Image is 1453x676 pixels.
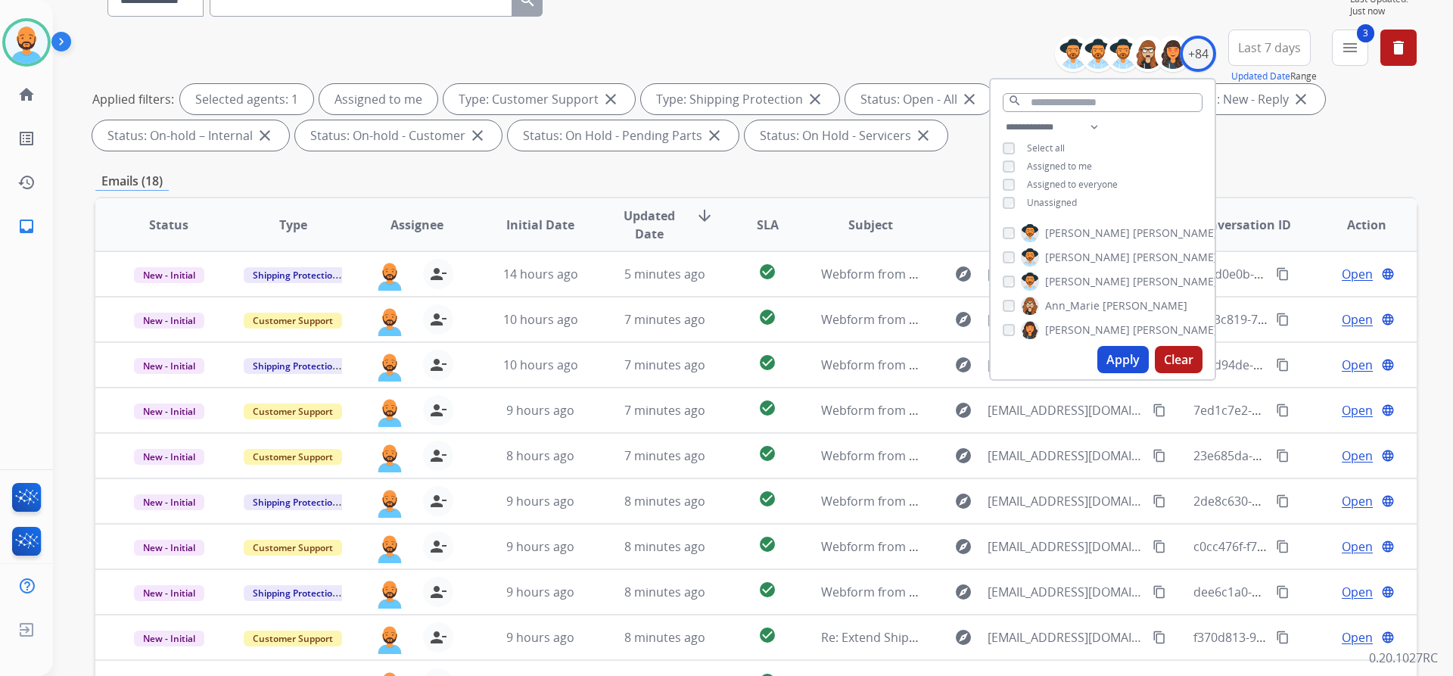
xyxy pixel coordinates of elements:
mat-icon: content_copy [1153,449,1166,463]
img: agent-avatar [375,350,405,382]
mat-icon: check_circle [758,444,776,463]
span: Webform from [EMAIL_ADDRESS][DOMAIN_NAME] on [DATE] [821,266,1164,282]
span: Customer Support [244,449,342,465]
span: Subject [848,216,893,234]
div: Type: Customer Support [443,84,635,114]
mat-icon: content_copy [1276,313,1290,326]
div: Status: On-hold – Internal [92,120,289,151]
span: 9 hours ago [506,538,574,555]
mat-icon: person_remove [429,537,447,556]
mat-icon: language [1381,313,1395,326]
img: agent-avatar [375,577,405,609]
span: 3 [1357,24,1374,42]
mat-icon: person_remove [429,492,447,510]
mat-icon: content_copy [1276,540,1290,553]
span: [EMAIL_ADDRESS][DOMAIN_NAME] [988,492,1143,510]
mat-icon: content_copy [1276,494,1290,508]
mat-icon: person_remove [429,628,447,646]
p: Emails (18) [95,172,169,191]
span: Assignee [390,216,443,234]
button: Last 7 days [1228,30,1311,66]
span: [PERSON_NAME] [1045,226,1130,241]
span: New - Initial [134,267,204,283]
mat-icon: close [705,126,723,145]
mat-icon: explore [954,265,972,283]
span: 7 minutes ago [624,357,705,373]
span: [EMAIL_ADDRESS][DOMAIN_NAME] [988,537,1143,556]
span: 8 minutes ago [624,629,705,646]
span: Ann_Marie [1045,298,1100,313]
mat-icon: close [468,126,487,145]
span: 9 hours ago [506,493,574,509]
span: Status [149,216,188,234]
span: Open [1342,265,1373,283]
span: New - Initial [134,631,204,646]
span: New - Initial [134,540,204,556]
img: agent-avatar [375,304,405,336]
div: Status: On-hold - Customer [295,120,502,151]
span: Updated Date [615,207,684,243]
span: Conversation ID [1194,216,1291,234]
mat-icon: close [1292,90,1310,108]
mat-icon: search [1008,94,1022,107]
span: f370d813-9775-4782-83e9-784678cd3dbe [1193,629,1426,646]
div: Status: Open - All [845,84,994,114]
th: Action [1293,198,1417,251]
mat-icon: inbox [17,217,36,235]
span: [EMAIL_ADDRESS][DOMAIN_NAME] [988,310,1143,329]
span: 2de8c630-9449-4321-a493-d6ed97467cb7 [1193,493,1428,509]
p: Applied filters: [92,90,174,108]
span: 10 hours ago [503,311,578,328]
span: Customer Support [244,540,342,556]
img: avatar [5,21,48,64]
span: [PERSON_NAME] [1045,250,1130,265]
mat-icon: menu [1341,39,1359,57]
mat-icon: check_circle [758,626,776,644]
span: New - Initial [134,403,204,419]
span: Webform from [EMAIL_ADDRESS][DOMAIN_NAME] on [DATE] [821,311,1164,328]
span: 5 minutes ago [624,266,705,282]
mat-icon: content_copy [1276,358,1290,372]
mat-icon: list_alt [17,129,36,148]
span: [PERSON_NAME] [1133,250,1218,265]
span: [PERSON_NAME] [1045,322,1130,338]
mat-icon: check_circle [758,535,776,553]
mat-icon: close [256,126,274,145]
mat-icon: language [1381,449,1395,463]
span: Open [1342,628,1373,646]
span: Webform from [EMAIL_ADDRESS][DOMAIN_NAME] on [DATE] [821,493,1164,509]
span: Open [1342,583,1373,601]
mat-icon: close [914,126,932,145]
mat-icon: person_remove [429,265,447,283]
span: New - Initial [134,449,204,465]
span: [EMAIL_ADDRESS][DOMAIN_NAME] [988,628,1143,646]
mat-icon: person_remove [429,310,447,329]
span: Assigned to everyone [1027,178,1118,191]
mat-icon: content_copy [1153,631,1166,644]
button: 3 [1332,30,1368,66]
span: 9 hours ago [506,629,574,646]
span: c0cc476f-f71c-495b-b245-9f06e9d2b5bf [1193,538,1415,555]
mat-icon: content_copy [1153,403,1166,417]
mat-icon: person_remove [429,401,447,419]
span: Assigned to me [1027,160,1092,173]
button: Updated Date [1231,70,1290,83]
mat-icon: content_copy [1153,494,1166,508]
span: Webform from [EMAIL_ADDRESS][DOMAIN_NAME] on [DATE] [821,357,1164,373]
mat-icon: language [1381,585,1395,599]
span: Select all [1027,142,1065,154]
span: [PERSON_NAME] [1133,322,1218,338]
mat-icon: language [1381,358,1395,372]
span: Type [279,216,307,234]
span: Webform from [EMAIL_ADDRESS][DOMAIN_NAME] on [DATE] [821,538,1164,555]
mat-icon: content_copy [1153,540,1166,553]
div: +84 [1180,36,1216,72]
span: Re: Extend Shipping Protection Confirmation [821,629,1076,646]
mat-icon: explore [954,583,972,601]
span: Open [1342,401,1373,419]
span: Shipping Protection [244,494,347,510]
span: Last 7 days [1238,45,1301,51]
p: 0.20.1027RC [1369,649,1438,667]
span: 8 minutes ago [624,493,705,509]
div: Status: New - Reply [1165,84,1325,114]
